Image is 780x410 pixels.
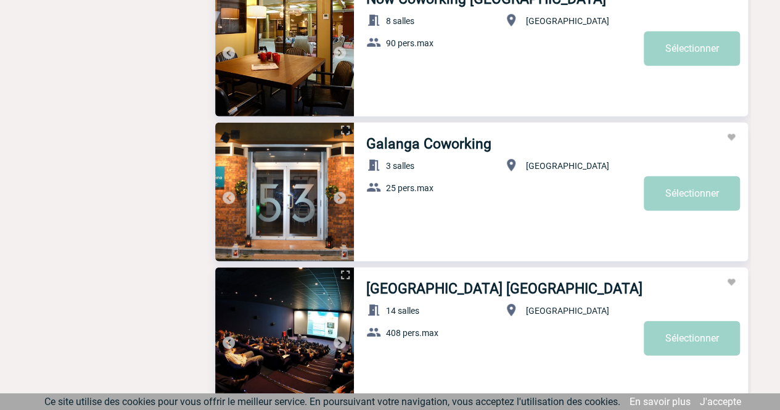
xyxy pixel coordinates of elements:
[366,281,642,297] a: [GEOGRAPHIC_DATA] [GEOGRAPHIC_DATA]
[366,325,381,340] img: baseline_group_white_24dp-b.png
[526,16,609,26] span: [GEOGRAPHIC_DATA]
[386,161,414,171] span: 3 salles
[386,38,433,48] span: 90 pers.max
[726,277,736,287] img: Ajouter aux favoris
[366,180,381,195] img: baseline_group_white_24dp-b.png
[504,158,519,173] img: baseline_location_on_white_24dp-b.png
[366,35,381,50] img: baseline_group_white_24dp-b.png
[386,16,414,26] span: 8 salles
[366,158,381,173] img: baseline_meeting_room_white_24dp-b.png
[726,133,736,142] img: Ajouter aux favoris
[386,183,433,193] span: 25 pers.max
[526,306,609,316] span: [GEOGRAPHIC_DATA]
[215,123,354,261] img: 1.jpg
[504,13,519,28] img: baseline_location_on_white_24dp-b.png
[526,161,609,171] span: [GEOGRAPHIC_DATA]
[644,321,740,356] a: Sélectionner
[386,328,438,338] span: 408 pers.max
[44,396,620,408] span: Ce site utilise des cookies pour vous offrir le meilleur service. En poursuivant votre navigation...
[215,268,354,406] img: 1.jpg
[504,303,519,318] img: baseline_location_on_white_24dp-b.png
[700,396,741,408] a: J'accepte
[644,31,740,66] a: Sélectionner
[366,303,381,318] img: baseline_meeting_room_white_24dp-b.png
[630,396,691,408] a: En savoir plus
[644,176,740,211] a: Sélectionner
[386,306,419,316] span: 14 salles
[366,136,491,152] a: Galanga Coworking
[366,13,381,28] img: baseline_meeting_room_white_24dp-b.png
